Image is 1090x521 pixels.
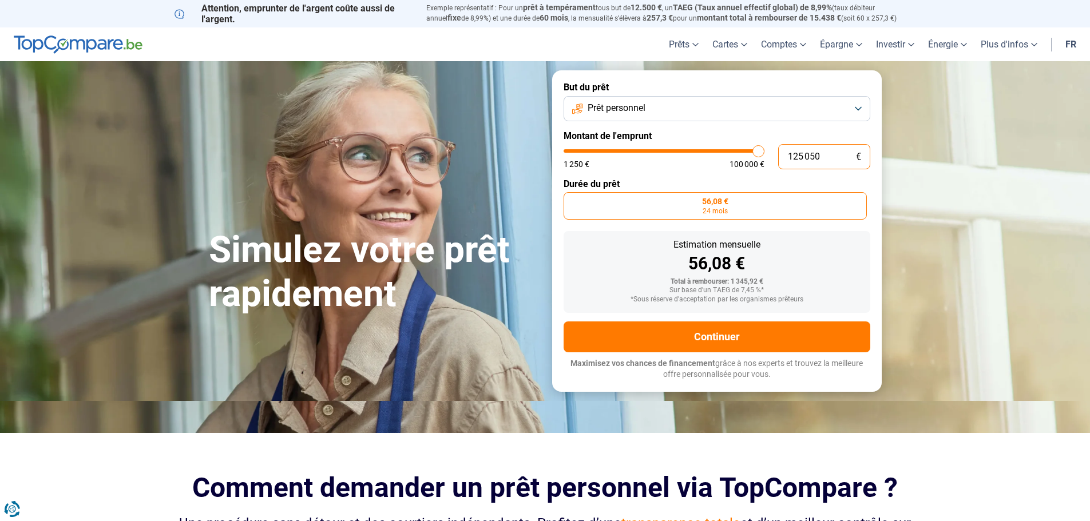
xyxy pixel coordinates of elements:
label: But du prêt [564,82,870,93]
span: prêt à tempérament [523,3,596,12]
div: *Sous réserve d'acceptation par les organismes prêteurs [573,296,861,304]
p: Attention, emprunter de l'argent coûte aussi de l'argent. [175,3,413,25]
span: 56,08 € [702,197,728,205]
img: TopCompare [14,35,142,54]
a: Épargne [813,27,869,61]
h1: Simulez votre prêt rapidement [209,228,538,316]
label: Montant de l'emprunt [564,130,870,141]
span: fixe [447,13,461,22]
div: Sur base d'un TAEG de 7,45 %* [573,287,861,295]
button: Continuer [564,321,870,352]
span: 100 000 € [730,160,764,168]
a: Énergie [921,27,974,61]
span: montant total à rembourser de 15.438 € [697,13,841,22]
a: Comptes [754,27,813,61]
div: 56,08 € [573,255,861,272]
p: grâce à nos experts et trouvez la meilleure offre personnalisée pour vous. [564,358,870,380]
h2: Comment demander un prêt personnel via TopCompare ? [175,472,916,503]
label: Durée du prêt [564,178,870,189]
button: Prêt personnel [564,96,870,121]
a: Cartes [705,27,754,61]
span: TAEG (Taux annuel effectif global) de 8,99% [673,3,832,12]
span: 12.500 € [631,3,662,12]
p: Exemple représentatif : Pour un tous but de , un (taux débiteur annuel de 8,99%) et une durée de ... [426,3,916,23]
a: Investir [869,27,921,61]
div: Estimation mensuelle [573,240,861,249]
span: 257,3 € [647,13,673,22]
a: Prêts [662,27,705,61]
span: 60 mois [540,13,568,22]
span: € [856,152,861,162]
div: Total à rembourser: 1 345,92 € [573,278,861,286]
a: Plus d'infos [974,27,1044,61]
a: fr [1059,27,1083,61]
span: 1 250 € [564,160,589,168]
span: Prêt personnel [588,102,645,114]
span: 24 mois [703,208,728,214]
span: Maximisez vos chances de financement [570,359,715,368]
